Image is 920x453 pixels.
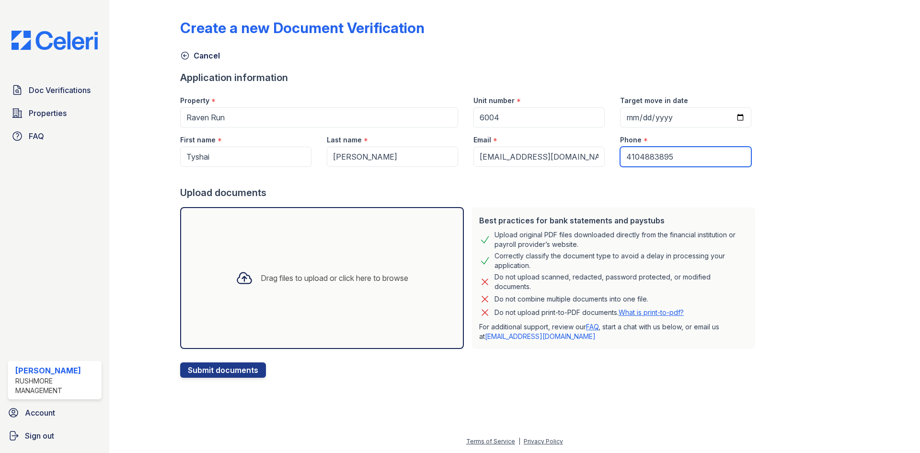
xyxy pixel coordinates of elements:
[494,230,747,249] div: Upload original PDF files downloaded directly from the financial institution or payroll provider’...
[180,19,425,36] div: Create a new Document Verification
[518,438,520,445] div: |
[8,127,102,146] a: FAQ
[261,272,408,284] div: Drag files to upload or click here to browse
[620,96,688,105] label: Target move in date
[619,308,684,316] a: What is print-to-pdf?
[15,365,98,376] div: [PERSON_NAME]
[494,293,648,305] div: Do not combine multiple documents into one file.
[494,308,684,317] p: Do not upload print-to-PDF documents.
[494,251,747,270] div: Correctly classify the document type to avoid a delay in processing your application.
[4,31,105,50] img: CE_Logo_Blue-a8612792a0a2168367f1c8372b55b34899dd931a85d93a1a3d3e32e68fde9ad4.png
[180,50,220,61] a: Cancel
[180,96,209,105] label: Property
[8,104,102,123] a: Properties
[180,186,759,199] div: Upload documents
[466,438,515,445] a: Terms of Service
[15,376,98,395] div: Rushmore Management
[524,438,563,445] a: Privacy Policy
[479,215,747,226] div: Best practices for bank statements and paystubs
[180,135,216,145] label: First name
[180,71,759,84] div: Application information
[25,407,55,418] span: Account
[29,130,44,142] span: FAQ
[8,81,102,100] a: Doc Verifications
[4,426,105,445] a: Sign out
[29,84,91,96] span: Doc Verifications
[473,96,515,105] label: Unit number
[180,362,266,378] button: Submit documents
[485,332,596,340] a: [EMAIL_ADDRESS][DOMAIN_NAME]
[473,135,491,145] label: Email
[620,135,642,145] label: Phone
[29,107,67,119] span: Properties
[586,323,598,331] a: FAQ
[479,322,747,341] p: For additional support, review our , start a chat with us below, or email us at
[4,403,105,422] a: Account
[494,272,747,291] div: Do not upload scanned, redacted, password protected, or modified documents.
[327,135,362,145] label: Last name
[25,430,54,441] span: Sign out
